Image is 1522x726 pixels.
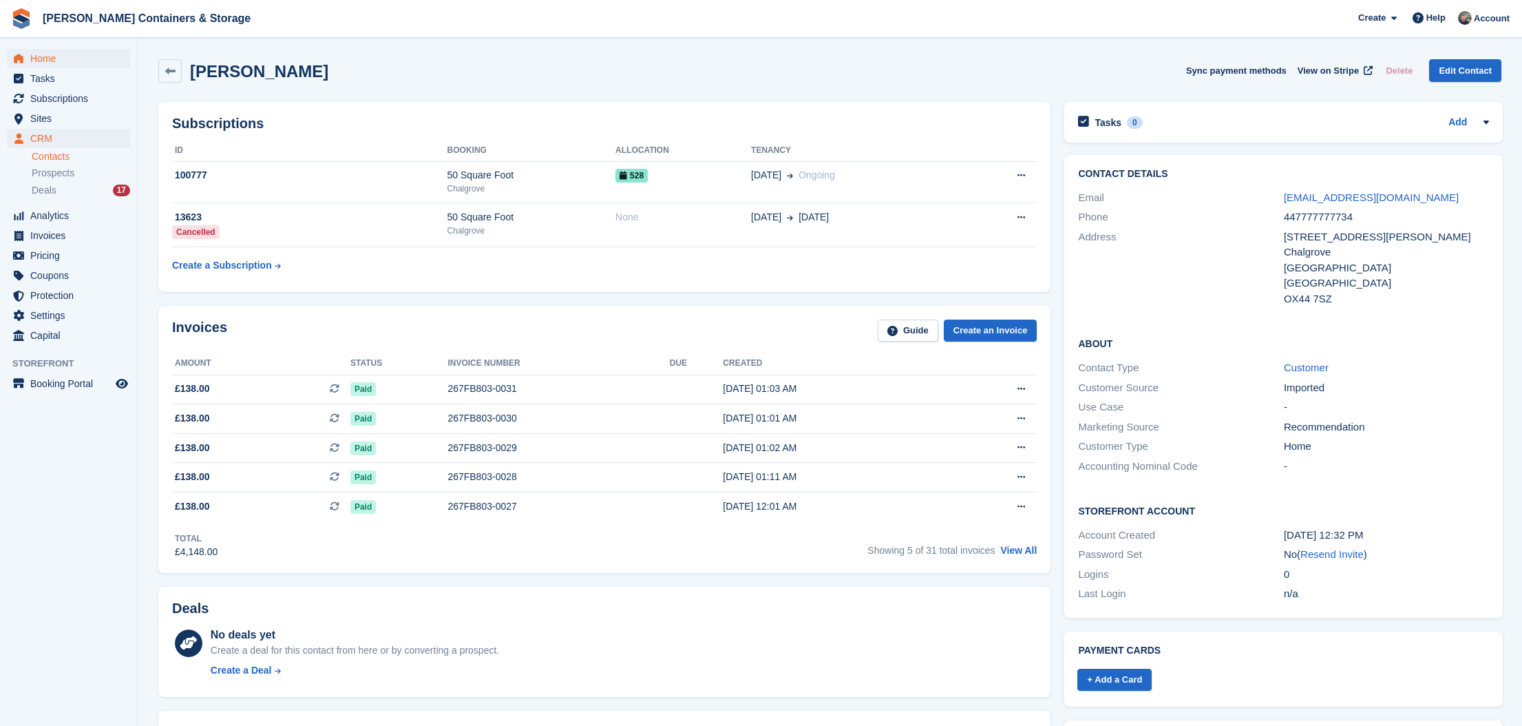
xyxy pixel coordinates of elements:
[30,69,113,88] span: Tasks
[7,266,130,285] a: menu
[751,210,781,225] span: [DATE]
[350,470,376,484] span: Paid
[172,320,227,342] h2: Invoices
[30,286,113,305] span: Protection
[799,169,835,180] span: Ongoing
[211,643,499,658] div: Create a deal for this contact from here or by converting a prospect.
[30,326,113,345] span: Capital
[32,166,130,180] a: Prospects
[7,326,130,345] a: menu
[1078,439,1284,455] div: Customer Type
[615,210,751,225] div: None
[1078,400,1284,415] div: Use Case
[175,532,218,545] div: Total
[1284,439,1490,455] div: Home
[1078,567,1284,583] div: Logins
[1284,209,1490,225] div: 447777777734
[723,499,949,514] div: [DATE] 12:01 AM
[175,499,210,514] span: £138.00
[1380,59,1418,82] button: Delete
[172,116,1037,132] h2: Subscriptions
[615,169,648,183] span: 528
[1284,380,1490,396] div: Imported
[1358,11,1386,25] span: Create
[7,306,130,325] a: menu
[1284,547,1490,563] div: No
[7,69,130,88] a: menu
[1429,59,1501,82] a: Edit Contact
[7,109,130,128] a: menu
[447,441,669,455] div: 267FB803-0029
[175,441,210,455] span: £138.00
[32,183,130,198] a: Deals 17
[1078,190,1284,206] div: Email
[1284,291,1490,307] div: OX44 7SZ
[1284,586,1490,602] div: n/a
[1000,545,1037,556] a: View All
[670,353,723,375] th: Due
[723,411,949,426] div: [DATE] 01:01 AM
[447,499,669,514] div: 267FB803-0027
[30,89,113,108] span: Subscriptions
[1284,229,1490,245] div: [STREET_ADDRESS][PERSON_NAME]
[1284,419,1490,435] div: Recommendation
[32,150,130,163] a: Contacts
[1284,459,1490,475] div: -
[350,442,376,455] span: Paid
[30,246,113,265] span: Pricing
[1078,528,1284,543] div: Account Created
[175,470,210,484] span: £138.00
[447,382,669,396] div: 267FB803-0031
[1284,245,1490,260] div: Chalgrove
[1284,191,1459,203] a: [EMAIL_ADDRESS][DOMAIN_NAME]
[172,225,220,239] div: Cancelled
[350,500,376,514] span: Paid
[1078,169,1489,180] h2: Contact Details
[211,663,272,678] div: Create a Deal
[113,185,130,196] div: 17
[447,183,616,195] div: Chalgrove
[1078,229,1284,307] div: Address
[1078,645,1489,656] h2: Payment cards
[799,210,829,225] span: [DATE]
[1458,11,1472,25] img: Adam Greenhalgh
[1078,547,1284,563] div: Password Set
[615,140,751,162] th: Allocation
[1284,276,1490,291] div: [GEOGRAPHIC_DATA]
[30,306,113,325] span: Settings
[878,320,938,342] a: Guide
[1284,567,1490,583] div: 0
[447,353,669,375] th: Invoice number
[1078,586,1284,602] div: Last Login
[867,545,995,556] span: Showing 5 of 31 total invoices
[172,258,272,273] div: Create a Subscription
[1078,360,1284,376] div: Contact Type
[12,357,137,371] span: Storefront
[172,168,447,183] div: 100777
[211,663,499,678] a: Create a Deal
[30,226,113,245] span: Invoices
[1284,260,1490,276] div: [GEOGRAPHIC_DATA]
[1448,115,1467,131] a: Add
[7,49,130,68] a: menu
[447,140,616,162] th: Booking
[172,140,447,162] th: ID
[211,627,499,643] div: No deals yet
[350,412,376,426] span: Paid
[172,353,350,375] th: Amount
[723,382,949,396] div: [DATE] 01:03 AM
[447,225,616,237] div: Chalgrove
[1284,528,1490,543] div: [DATE] 12:32 PM
[7,129,130,148] a: menu
[1078,336,1489,350] h2: About
[447,470,669,484] div: 267FB803-0028
[447,411,669,426] div: 267FB803-0030
[175,382,210,396] span: £138.00
[350,353,447,375] th: Status
[1077,669,1152,692] a: + Add a Card
[944,320,1037,342] a: Create an Invoice
[1474,12,1510,25] span: Account
[7,226,130,245] a: menu
[723,353,949,375] th: Created
[172,601,209,616] h2: Deals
